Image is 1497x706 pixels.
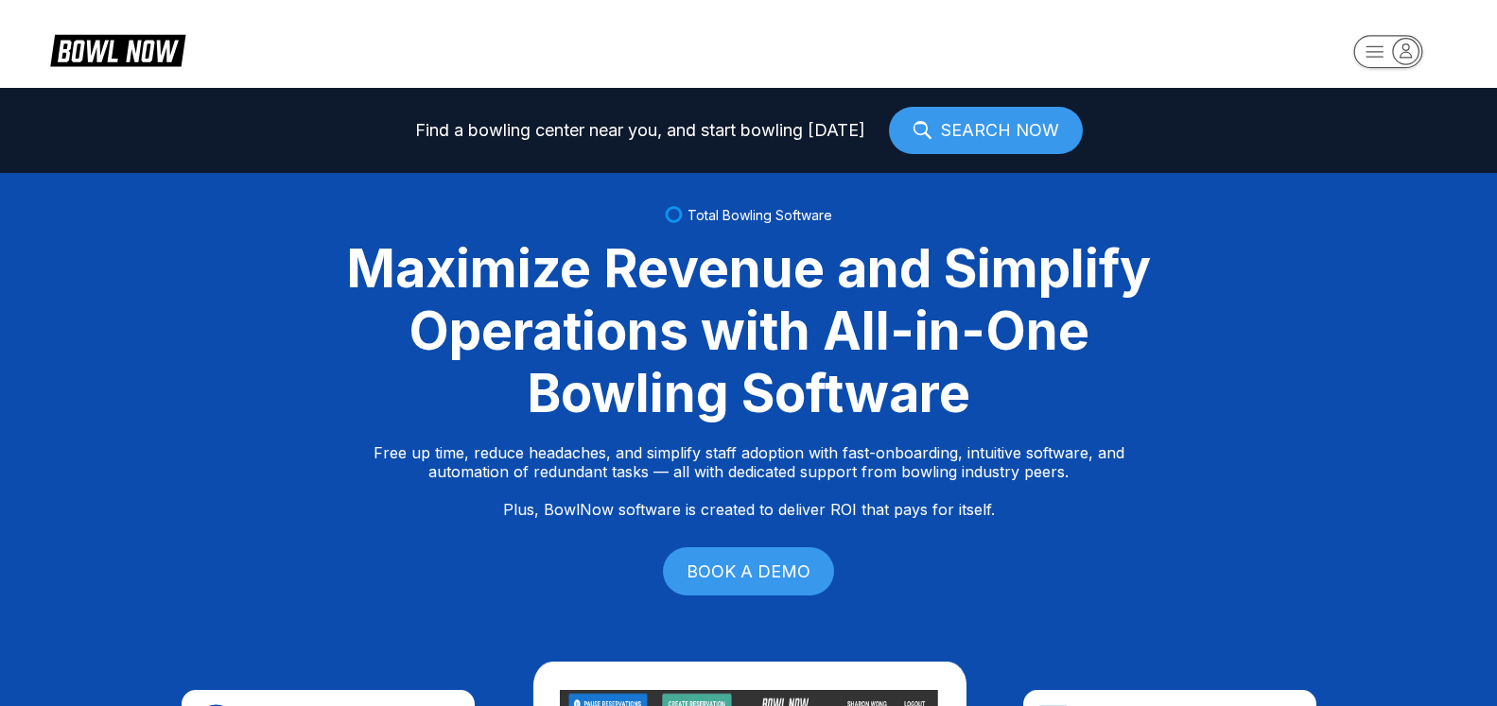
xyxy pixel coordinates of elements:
[374,443,1124,519] p: Free up time, reduce headaches, and simplify staff adoption with fast-onboarding, intuitive softw...
[688,207,832,223] span: Total Bowling Software
[415,121,865,140] span: Find a bowling center near you, and start bowling [DATE]
[663,547,834,595] a: BOOK A DEMO
[889,107,1083,154] a: SEARCH NOW
[323,237,1175,424] div: Maximize Revenue and Simplify Operations with All-in-One Bowling Software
